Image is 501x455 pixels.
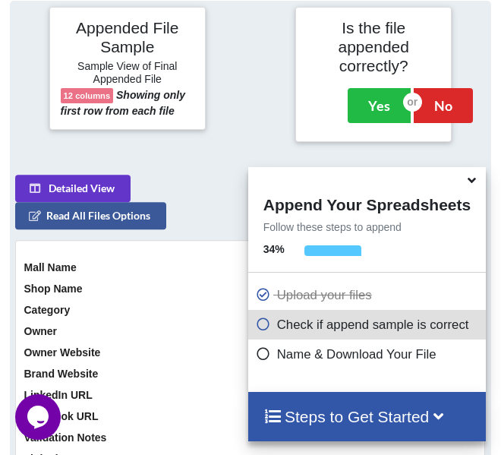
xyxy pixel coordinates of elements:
[256,286,482,305] p: Upload your files
[256,315,482,334] p: Check if append sample is correct
[414,88,473,123] button: No
[263,243,285,255] b: 34 %
[17,278,485,299] th: Shop Name
[61,89,185,117] b: Showing only first row from each file
[17,257,485,278] th: Mall Name
[17,384,485,406] th: LinkedIn URL
[256,345,482,364] p: Name & Download Your File
[348,88,411,123] button: Yes
[16,202,167,229] button: Read All Files Options
[17,321,485,342] th: Owner
[15,394,64,440] iframe: chat widget
[263,407,471,426] h4: Steps to Get Started
[248,220,486,235] p: Follow these steps to append
[16,175,131,202] button: Detailed View
[17,342,485,363] th: Owner Website
[61,18,194,58] h4: Appended File Sample
[307,18,440,76] h4: Is the file appended correctly?
[17,363,485,384] th: Brand Website
[17,299,485,321] th: Category
[61,60,194,88] h6: Sample View of Final Appended File
[64,91,111,100] b: 12 columns
[248,191,486,214] h4: Append Your Spreadsheets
